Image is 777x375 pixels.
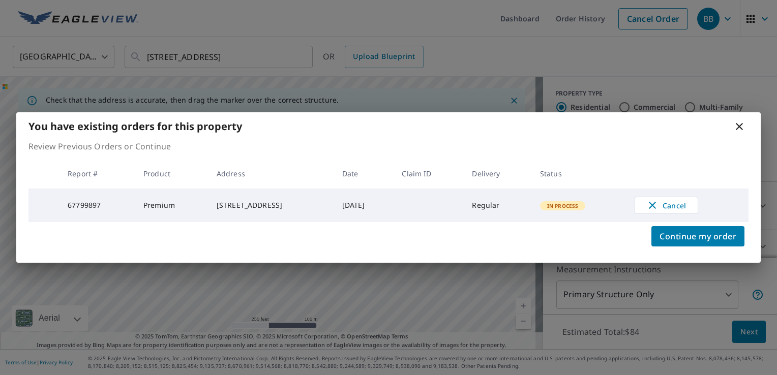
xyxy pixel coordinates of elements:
[660,229,736,243] span: Continue my order
[217,200,326,210] div: [STREET_ADDRESS]
[59,159,135,189] th: Report #
[464,189,531,222] td: Regular
[334,189,394,222] td: [DATE]
[464,159,531,189] th: Delivery
[394,159,464,189] th: Claim ID
[135,189,208,222] td: Premium
[28,140,749,152] p: Review Previous Orders or Continue
[532,159,626,189] th: Status
[334,159,394,189] th: Date
[541,202,585,209] span: In Process
[28,119,242,133] b: You have existing orders for this property
[645,199,688,211] span: Cancel
[651,226,744,246] button: Continue my order
[135,159,208,189] th: Product
[635,197,698,214] button: Cancel
[208,159,334,189] th: Address
[59,189,135,222] td: 67799897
